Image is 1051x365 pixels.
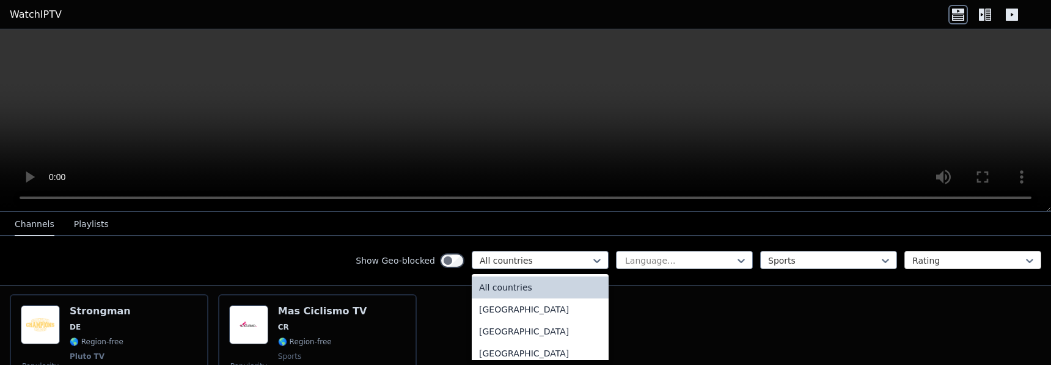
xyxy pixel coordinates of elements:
[472,298,609,320] div: [GEOGRAPHIC_DATA]
[278,337,332,347] span: 🌎 Region-free
[278,352,301,361] span: sports
[278,322,289,332] span: CR
[21,305,60,344] img: Strongman
[70,322,81,332] span: DE
[70,352,104,361] span: Pluto TV
[10,7,62,22] a: WatchIPTV
[70,337,123,347] span: 🌎 Region-free
[15,213,54,236] button: Channels
[472,342,609,364] div: [GEOGRAPHIC_DATA]
[356,255,435,267] label: Show Geo-blocked
[278,305,367,317] h6: Mas Ciclismo TV
[70,305,131,317] h6: Strongman
[472,320,609,342] div: [GEOGRAPHIC_DATA]
[472,276,609,298] div: All countries
[74,213,109,236] button: Playlists
[229,305,268,344] img: Mas Ciclismo TV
